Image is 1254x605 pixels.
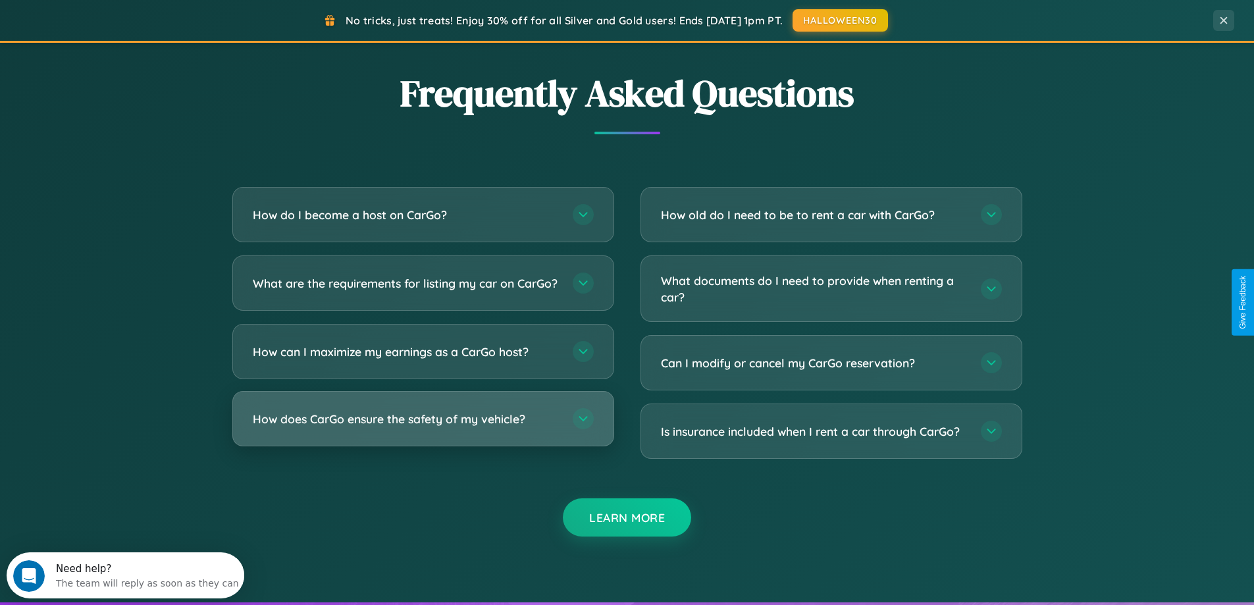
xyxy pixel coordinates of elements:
[253,207,560,223] h3: How do I become a host on CarGo?
[5,5,245,41] div: Open Intercom Messenger
[661,207,968,223] h3: How old do I need to be to rent a car with CarGo?
[1238,276,1247,329] div: Give Feedback
[49,11,232,22] div: Need help?
[661,273,968,305] h3: What documents do I need to provide when renting a car?
[7,552,244,598] iframe: Intercom live chat discovery launcher
[232,68,1022,118] h2: Frequently Asked Questions
[253,411,560,427] h3: How does CarGo ensure the safety of my vehicle?
[661,423,968,440] h3: Is insurance included when I rent a car through CarGo?
[253,275,560,292] h3: What are the requirements for listing my car on CarGo?
[661,355,968,371] h3: Can I modify or cancel my CarGo reservation?
[346,14,783,27] span: No tricks, just treats! Enjoy 30% off for all Silver and Gold users! Ends [DATE] 1pm PT.
[13,560,45,592] iframe: Intercom live chat
[793,9,888,32] button: HALLOWEEN30
[253,344,560,360] h3: How can I maximize my earnings as a CarGo host?
[563,498,691,537] button: Learn More
[49,22,232,36] div: The team will reply as soon as they can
